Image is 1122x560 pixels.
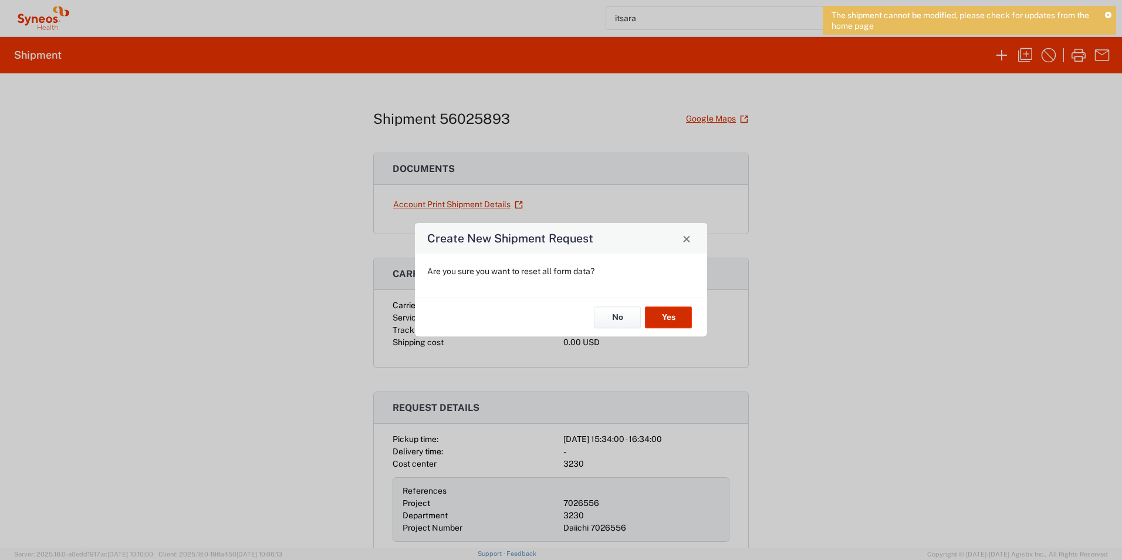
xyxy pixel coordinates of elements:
[645,306,692,328] button: Yes
[594,306,641,328] button: No
[832,10,1097,31] span: The shipment cannot be modified, please check for updates from the home page
[427,230,593,247] h4: Create New Shipment Request
[678,230,695,247] button: Close
[427,266,695,276] p: Are you sure you want to reset all form data?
